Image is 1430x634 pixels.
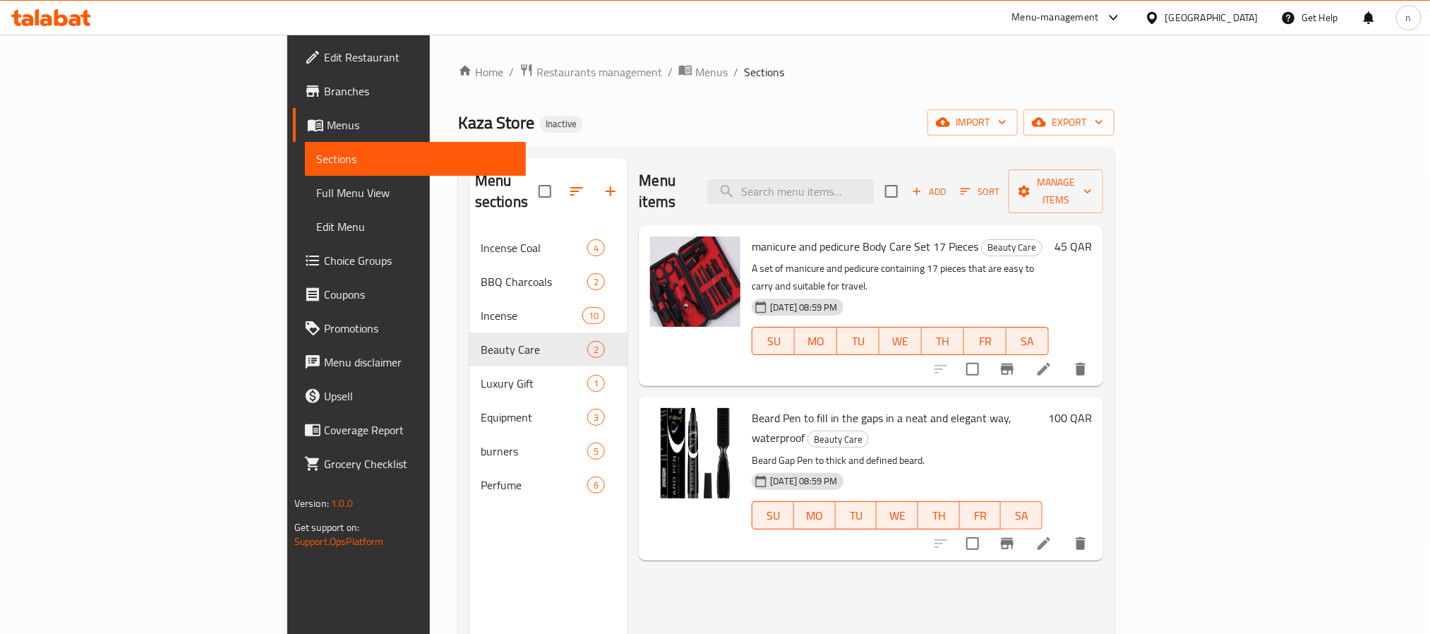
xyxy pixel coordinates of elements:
[1048,408,1092,428] h6: 100 QAR
[1023,109,1114,136] button: export
[879,327,922,355] button: WE
[990,527,1024,561] button: Branch-specific-item
[1035,535,1052,552] a: Edit menu item
[293,413,526,447] a: Coverage Report
[752,236,978,257] span: manicure and pedicure Body Care Set 17 Pieces
[588,479,604,492] span: 6
[800,331,831,352] span: MO
[957,181,1003,203] button: Sort
[469,333,628,366] div: Beauty Care2
[587,443,605,460] div: items
[469,265,628,299] div: BBQ Charcoals2
[966,506,996,526] span: FR
[316,184,515,201] span: Full Menu View
[885,331,916,352] span: WE
[324,286,515,303] span: Coupons
[458,107,534,138] span: Kaza Store
[1165,10,1258,25] div: [GEOGRAPHIC_DATA]
[1012,9,1099,26] div: Menu-management
[588,411,604,424] span: 3
[540,118,582,130] span: Inactive
[764,301,843,314] span: [DATE] 08:59 PM
[800,506,830,526] span: MO
[744,64,784,80] span: Sections
[807,431,869,448] div: Beauty Care
[481,443,587,460] span: burners
[324,320,515,337] span: Promotions
[808,431,868,448] span: Beauty Care
[970,331,1001,352] span: FR
[764,474,843,488] span: [DATE] 08:59 PM
[481,375,587,392] span: Luxury Gift
[588,377,604,390] span: 1
[707,179,874,204] input: search
[293,447,526,481] a: Grocery Checklist
[843,331,874,352] span: TU
[752,260,1049,295] p: A set of manicure and pedicure containing 17 pieces that are easy to carry and suitable for travel.
[481,409,587,426] span: Equipment
[639,170,690,213] h2: Menu items
[695,64,728,80] span: Menus
[877,177,906,206] span: Select section
[481,307,582,324] span: Incense
[960,501,1002,530] button: FR
[469,366,628,400] div: Luxury Gift1
[294,494,329,513] span: Version:
[1007,506,1037,526] span: SA
[758,331,789,352] span: SU
[587,239,605,256] div: items
[906,181,951,203] button: Add
[795,327,837,355] button: MO
[1001,501,1043,530] button: SA
[293,244,526,277] a: Choice Groups
[752,452,1043,469] p: Beard Gap Pen to thick and defined beard.
[293,40,526,74] a: Edit Restaurant
[519,63,662,81] a: Restaurants management
[583,309,604,323] span: 10
[964,327,1007,355] button: FR
[1020,174,1092,209] span: Manage items
[752,407,1011,448] span: Beard Pen to fill in the gaps in a neat and elegant way, waterproof
[1007,327,1049,355] button: SA
[469,299,628,333] div: Incense10
[922,327,964,355] button: TH
[1012,331,1043,352] span: SA
[469,468,628,502] div: Perfume6
[293,379,526,413] a: Upsell
[650,408,740,498] img: Beard Pen to fill in the gaps in a neat and elegant way, waterproof
[650,237,740,327] img: manicure and pedicure Body Care Set 17 Pieces
[481,477,587,494] div: Perfume
[841,506,872,526] span: TU
[324,49,515,66] span: Edit Restaurant
[668,64,673,80] li: /
[758,506,788,526] span: SU
[981,239,1043,256] div: Beauty Care
[540,116,582,133] div: Inactive
[982,239,1042,256] span: Beauty Care
[324,83,515,100] span: Branches
[951,181,1009,203] span: Sort items
[305,142,526,176] a: Sections
[1035,361,1052,378] a: Edit menu item
[469,434,628,468] div: burners5
[327,116,515,133] span: Menus
[1406,10,1412,25] span: n
[469,400,628,434] div: Equipment3
[877,501,918,530] button: WE
[1064,352,1098,386] button: delete
[481,341,587,358] span: Beauty Care
[752,327,795,355] button: SU
[293,311,526,345] a: Promotions
[958,354,987,384] span: Select to update
[588,241,604,255] span: 4
[588,275,604,289] span: 2
[733,64,738,80] li: /
[918,501,960,530] button: TH
[316,218,515,235] span: Edit Menu
[1055,237,1092,256] h6: 45 QAR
